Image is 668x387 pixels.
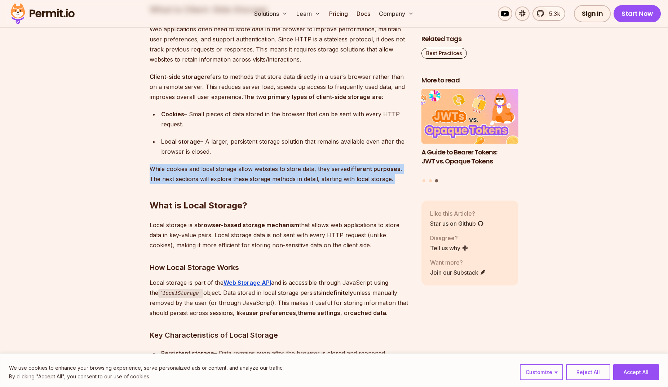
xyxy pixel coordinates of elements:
[150,72,410,102] p: refers to methods that store data directly in a user’s browser rather than on a remote server. Th...
[421,48,467,59] a: Best Practices
[243,93,254,100] strong: The
[150,24,410,64] p: Web applications often need to store data in the browser to improve performance, maintain user pr...
[326,6,351,21] a: Pricing
[566,364,610,380] button: Reject All
[423,179,425,182] button: Go to slide 1
[245,309,296,316] strong: user preferences
[520,364,563,380] button: Customize
[161,348,410,358] div: – Data remains even after the browser is closed and reopened.
[532,6,565,21] a: 5.3k
[7,1,78,26] img: Permit logo
[430,258,486,267] p: Want more?
[256,93,370,100] strong: two primary types of client-side storage
[372,93,382,100] strong: are
[150,329,410,341] h3: Key Characteristics of Local Storage
[224,279,271,286] a: Web Storage API
[321,289,353,296] strong: indefinitely
[150,73,204,80] strong: Client-side storage
[150,220,410,250] p: Local storage is a that allows web applications to store data in key-value pairs. Local storage d...
[161,350,214,357] strong: Persistent storage
[421,89,519,175] li: 3 of 3
[430,209,484,218] p: Like this Article?
[376,6,417,21] button: Company
[150,171,410,211] h2: What is Local Storage?
[350,309,386,316] strong: cached data
[150,278,410,318] p: Local storage is part of the and is accessible through JavaScript using the object. Data stored i...
[421,148,519,166] h3: A Guide to Bearer Tokens: JWT vs. Opaque Tokens
[429,179,432,182] button: Go to slide 2
[545,9,560,18] span: 5.3k
[251,6,291,21] button: Solutions
[421,89,519,184] div: Posts
[161,111,184,118] strong: Cookies
[161,136,410,157] div: – A larger, persistent storage solution that remains available even after the browser is closed.
[9,372,284,381] p: By clicking "Accept All", you consent to our use of cookies.
[421,89,519,175] a: A Guide to Bearer Tokens: JWT vs. Opaque TokensA Guide to Bearer Tokens: JWT vs. Opaque Tokens
[150,262,410,273] h3: How Local Storage Works
[421,35,519,44] h2: Related Tags
[614,5,661,22] a: Start Now
[150,164,410,184] p: While cookies and local storage allow websites to store data, they serve . The next sections will...
[430,244,468,252] a: Tell us why
[161,138,200,145] strong: Local storage
[574,5,611,22] a: Sign In
[347,165,401,172] strong: different purposes
[430,234,468,242] p: Disagree?
[158,289,204,298] code: localStorage
[435,179,438,183] button: Go to slide 3
[293,6,323,21] button: Learn
[9,364,284,372] p: We use cookies to enhance your browsing experience, serve personalized ads or content, and analyz...
[430,219,484,228] a: Star us on Github
[198,221,299,229] strong: browser-based storage mechanism
[430,268,486,277] a: Join our Substack
[161,109,410,129] div: – Small pieces of data stored in the browser that can be sent with every HTTP request.
[421,89,519,144] img: A Guide to Bearer Tokens: JWT vs. Opaque Tokens
[298,309,340,316] strong: theme settings
[354,6,373,21] a: Docs
[421,76,519,85] h2: More to read
[613,364,659,380] button: Accept All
